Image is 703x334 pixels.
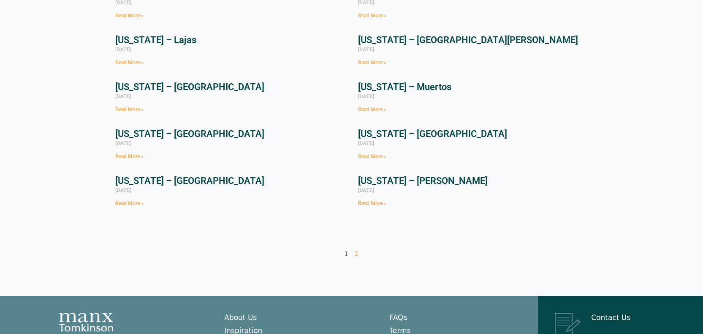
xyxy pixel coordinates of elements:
[358,46,374,52] span: [DATE]
[345,249,347,257] span: 1
[358,175,488,186] a: [US_STATE] – [PERSON_NAME]
[358,129,507,139] a: [US_STATE] – [GEOGRAPHIC_DATA]
[115,153,144,159] a: Read more about Puerto Rico – Toro Verde
[591,313,630,322] a: Contact Us
[358,107,386,112] a: Read more about Puerto Rico – Muertos
[115,82,264,92] a: [US_STATE] – [GEOGRAPHIC_DATA]
[358,200,386,206] a: Read more about Puerto Rico – Castillo
[59,313,113,331] img: Manx Tomkinson Logo
[115,35,196,45] a: [US_STATE] – Lajas
[115,60,144,66] a: Read more about Puerto Rico – Lajas
[355,249,358,257] a: 2
[358,82,451,92] a: [US_STATE] – Muertos
[115,93,131,99] span: [DATE]
[115,200,144,206] a: Read more about Puerto Rico – Cascada
[115,13,144,19] a: Read more about Puerto Rico – Culebrita
[115,186,131,193] span: [DATE]
[115,107,144,112] a: Read more about Puerto Rico – Cardona
[115,129,264,139] a: [US_STATE] – [GEOGRAPHIC_DATA]
[358,93,374,99] span: [DATE]
[115,140,131,146] span: [DATE]
[358,140,374,146] span: [DATE]
[358,60,386,66] a: Read more about Puerto Rico – Isla De Mona
[115,249,588,258] nav: Pagination
[115,175,264,186] a: [US_STATE] – [GEOGRAPHIC_DATA]
[358,153,386,159] a: Read more about Puerto Rico – Areabo
[224,313,257,322] a: About Us
[358,186,374,193] span: [DATE]
[358,35,578,45] a: [US_STATE] – [GEOGRAPHIC_DATA][PERSON_NAME]
[115,46,131,52] span: [DATE]
[358,13,386,19] a: Read more about Puerto Rico – Playa Negra
[390,313,407,322] a: FAQs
